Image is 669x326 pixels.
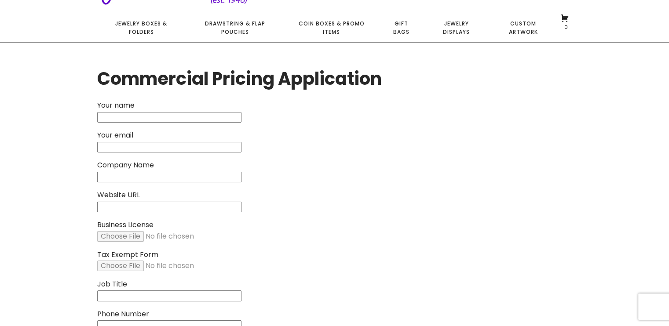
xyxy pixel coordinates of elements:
[186,13,284,42] a: Drawstring & Flap Pouches
[97,250,247,271] label: Tax Exempt Form
[97,231,247,242] input: Business License
[489,13,557,42] a: Custom Artwork
[562,23,567,31] span: 0
[284,13,378,42] a: Coin Boxes & Promo Items
[560,14,569,30] a: 0
[97,261,247,271] input: Tax Exempt Form
[424,13,489,42] a: Jewelry Displays
[97,65,382,93] h1: Commercial Pricing Application
[97,13,186,42] a: Jewelry Boxes & Folders
[97,142,241,152] input: Your email
[97,279,241,301] label: Job Title
[97,100,241,122] label: Your name
[97,112,241,123] input: Your name
[97,190,241,211] label: Website URL
[97,160,241,181] label: Company Name
[97,130,241,152] label: Your email
[97,202,241,212] input: Website URL
[97,290,241,301] input: Job Title
[379,13,424,42] a: Gift Bags
[97,220,247,241] label: Business License
[97,172,241,182] input: Company Name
